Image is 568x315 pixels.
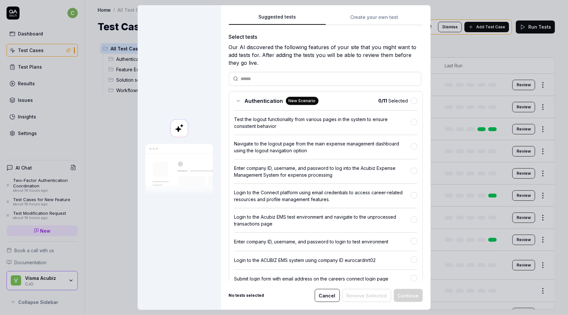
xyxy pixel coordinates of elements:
span: Selected [379,97,408,104]
div: Test the logout functionality from various pages in the system to ensure consistent behavior [234,116,411,130]
div: Enter company ID, username, and password to log into the Acubiz Expense Management System for exp... [234,165,411,178]
button: Remove Selected [342,289,391,302]
button: Suggested tests [229,13,326,25]
button: Continue [394,289,423,302]
button: Create your own test [326,13,423,25]
div: Select tests [229,33,423,41]
button: Cancel [315,289,340,302]
div: Login to the ACUBIZ EMS system using company ID eurocardnrt02 [234,257,411,264]
div: Submit login form with email address on the careers connect login page [234,275,411,282]
b: No tests selected [229,293,264,298]
div: Login to the Connect platform using email credentials to access career-related resources and prof... [234,189,411,203]
img: Our AI scans your site and suggests things to test [145,144,213,196]
div: Enter company ID, username, and password to login to test environment [234,238,411,245]
span: Authentication [245,97,283,105]
b: 0 / 11 [379,98,387,103]
div: Our AI discovered the following features of your site that you might want to add tests for. After... [229,43,423,67]
div: Login to the Acubiz EMS test environment and navigate to the unprocessed transactions page [234,213,411,227]
div: New Scenario [286,97,319,105]
div: Navigate to the logout page from the main expense management dashboard using the logout navigatio... [234,140,411,154]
